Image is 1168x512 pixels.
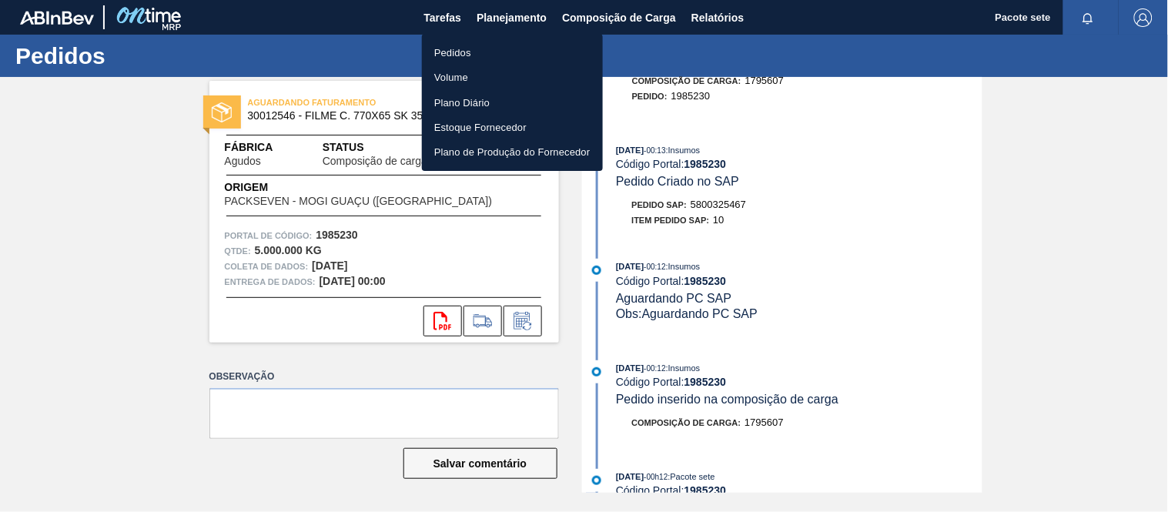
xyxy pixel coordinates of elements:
font: Volume [434,72,468,83]
a: Plano de Produção do Fornecedor [422,139,603,164]
font: Pedidos [434,47,471,59]
a: Pedidos [422,40,603,65]
font: Plano de Produção do Fornecedor [434,146,591,158]
a: Volume [422,65,603,89]
font: Estoque Fornecedor [434,122,527,133]
font: Plano Diário [434,96,490,108]
a: Plano Diário [422,90,603,115]
a: Estoque Fornecedor [422,115,603,139]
